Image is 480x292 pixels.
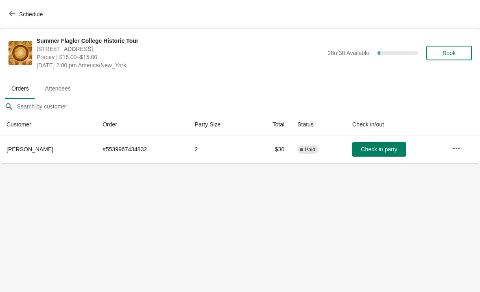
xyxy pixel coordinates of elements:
[361,146,397,153] span: Check in party
[4,7,49,22] button: Schedule
[352,142,406,157] button: Check in party
[188,135,251,163] td: 2
[16,99,480,114] input: Search by customer
[251,135,291,163] td: $30
[426,46,472,60] button: Book
[37,53,323,61] span: Prepay | $15.00–$15.00
[346,114,446,135] th: Check in/out
[9,41,32,65] img: Summer Flagler College Historic Tour
[96,135,188,163] td: # 5539967434832
[37,37,323,45] span: Summer Flagler College Historic Tour
[188,114,251,135] th: Party Size
[19,11,43,18] span: Schedule
[327,50,369,56] span: 28 of 30 Available
[251,114,291,135] th: Total
[5,81,35,96] span: Orders
[291,114,346,135] th: Status
[443,50,456,56] span: Book
[7,146,53,153] span: [PERSON_NAME]
[37,45,323,53] span: [STREET_ADDRESS]
[37,61,323,69] span: [DATE] 2:00 pm America/New_York
[96,114,188,135] th: Order
[305,146,315,153] span: Paid
[39,81,77,96] span: Attendees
